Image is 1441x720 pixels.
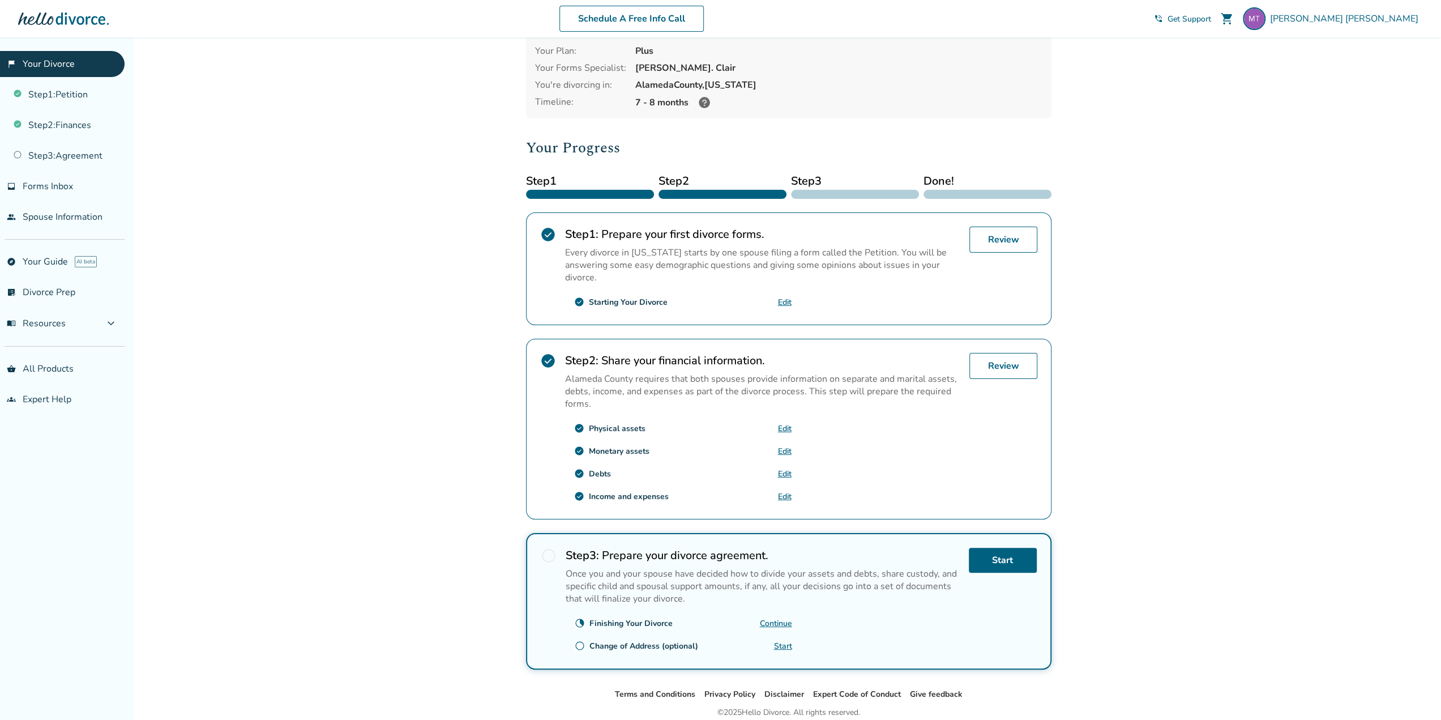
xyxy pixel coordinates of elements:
[589,641,698,651] div: Change of Address (optional)
[635,62,1042,74] div: [PERSON_NAME]. Clair
[565,246,960,284] p: Every divorce in [US_STATE] starts by one spouse filing a form called the Petition. You will be a...
[565,227,598,242] strong: Step 1 :
[778,446,792,457] a: Edit
[574,446,584,456] span: check_circle
[7,319,16,328] span: menu_book
[565,373,960,410] p: Alameda County requires that both spouses provide information on separate and marital assets, deb...
[566,548,599,563] strong: Step 3 :
[778,423,792,434] a: Edit
[574,468,584,479] span: check_circle
[1154,14,1163,23] span: phone_in_talk
[565,227,960,242] h2: Prepare your first divorce forms.
[813,689,901,700] a: Expert Code of Conduct
[969,353,1037,379] a: Review
[575,641,585,651] span: radio_button_unchecked
[1384,666,1441,720] iframe: Chat Widget
[7,59,16,69] span: flag_2
[565,353,598,368] strong: Step 2 :
[575,618,585,628] span: clock_loader_40
[565,353,960,368] h2: Share your financial information.
[760,618,792,629] a: Continue
[566,548,960,563] h2: Prepare your divorce agreement.
[589,468,611,479] div: Debts
[1168,14,1211,24] span: Get Support
[75,256,97,267] span: AI beta
[526,137,1051,159] h2: Your Progress
[635,79,1042,91] div: Alameda County, [US_STATE]
[635,96,1042,109] div: 7 - 8 months
[7,212,16,221] span: people
[535,45,626,57] div: Your Plan:
[23,180,73,193] span: Forms Inbox
[589,491,669,502] div: Income and expenses
[535,62,626,74] div: Your Forms Specialist:
[535,79,626,91] div: You're divorcing in:
[574,423,584,433] span: check_circle
[791,173,919,190] span: Step 3
[1243,7,1265,30] img: marcelo.troiani@gmail.com
[774,641,792,651] a: Start
[540,353,556,369] span: check_circle
[659,173,786,190] span: Step 2
[559,6,704,32] a: Schedule A Free Info Call
[589,618,673,629] div: Finishing Your Divorce
[7,395,16,404] span: groups
[969,227,1037,253] a: Review
[7,288,16,297] span: list_alt_check
[1220,12,1234,25] span: shopping_cart
[526,173,654,190] span: Step 1
[778,468,792,479] a: Edit
[923,173,1051,190] span: Done!
[589,423,645,434] div: Physical assets
[7,257,16,266] span: explore
[704,689,755,700] a: Privacy Policy
[969,548,1037,573] a: Start
[615,689,695,700] a: Terms and Conditions
[7,317,66,330] span: Resources
[910,688,963,701] li: Give feedback
[717,706,860,719] div: © 2025 Hello Divorce. All rights reserved.
[635,45,1042,57] div: Plus
[574,491,584,501] span: check_circle
[7,364,16,373] span: shopping_basket
[778,491,792,502] a: Edit
[1154,14,1211,24] a: phone_in_talkGet Support
[535,96,626,109] div: Timeline:
[778,297,792,308] a: Edit
[1270,12,1423,25] span: [PERSON_NAME] [PERSON_NAME]
[574,297,584,307] span: check_circle
[764,688,804,701] li: Disclaimer
[7,182,16,191] span: inbox
[566,568,960,605] p: Once you and your spouse have decided how to divide your assets and debts, share custody, and spe...
[589,446,649,457] div: Monetary assets
[541,548,557,564] span: radio_button_unchecked
[104,317,118,330] span: expand_more
[589,297,668,308] div: Starting Your Divorce
[540,227,556,242] span: check_circle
